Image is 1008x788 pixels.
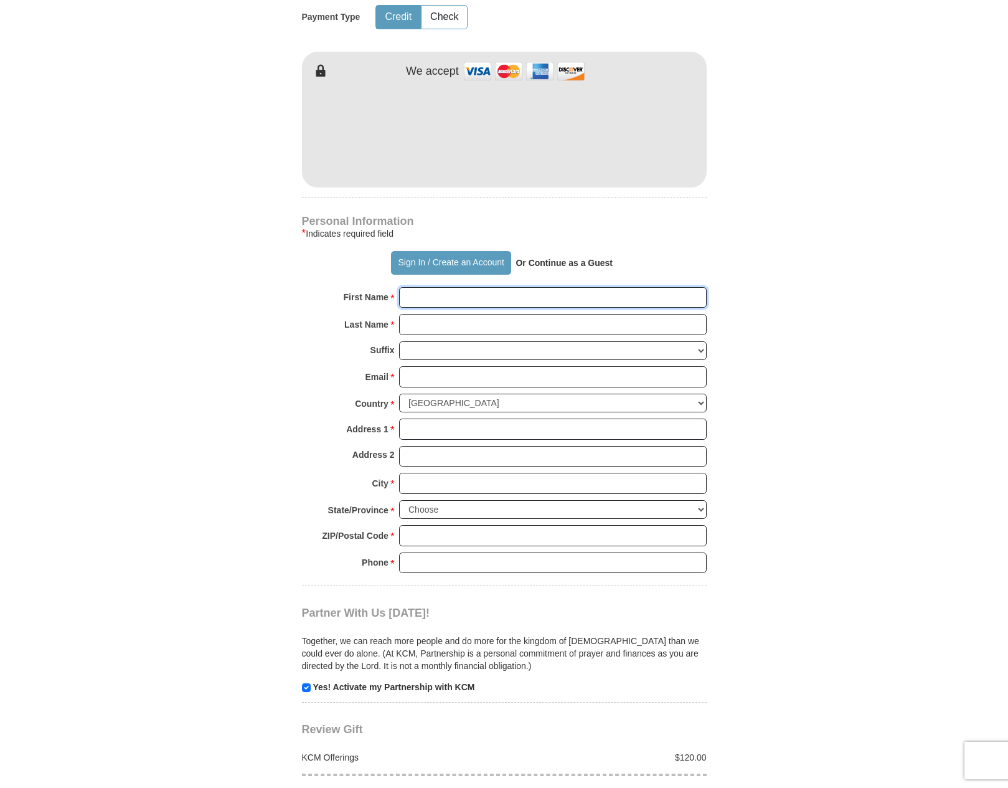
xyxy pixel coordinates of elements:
strong: Yes! Activate my Partnership with KCM [313,682,474,692]
h5: Payment Type [302,12,360,22]
button: Check [422,6,467,29]
strong: Or Continue as a Guest [516,258,613,268]
strong: City [372,475,388,492]
strong: State/Province [328,501,389,519]
span: Partner With Us [DATE]! [302,607,430,619]
strong: Address 1 [346,420,389,438]
div: $120.00 [504,751,714,764]
span: Review Gift [302,723,363,736]
p: Together, we can reach more people and do more for the kingdom of [DEMOGRAPHIC_DATA] than we coul... [302,635,707,672]
h4: We accept [406,65,459,78]
strong: Email [365,368,389,386]
div: KCM Offerings [295,751,504,764]
img: credit cards accepted [462,58,586,85]
strong: Last Name [344,316,389,333]
strong: Suffix [370,341,395,359]
div: Indicates required field [302,226,707,241]
strong: Phone [362,554,389,571]
h4: Personal Information [302,216,707,226]
strong: Country [355,395,389,412]
button: Sign In / Create an Account [391,251,511,275]
strong: First Name [344,288,389,306]
strong: ZIP/Postal Code [322,527,389,544]
button: Credit [376,6,420,29]
strong: Address 2 [352,446,395,463]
